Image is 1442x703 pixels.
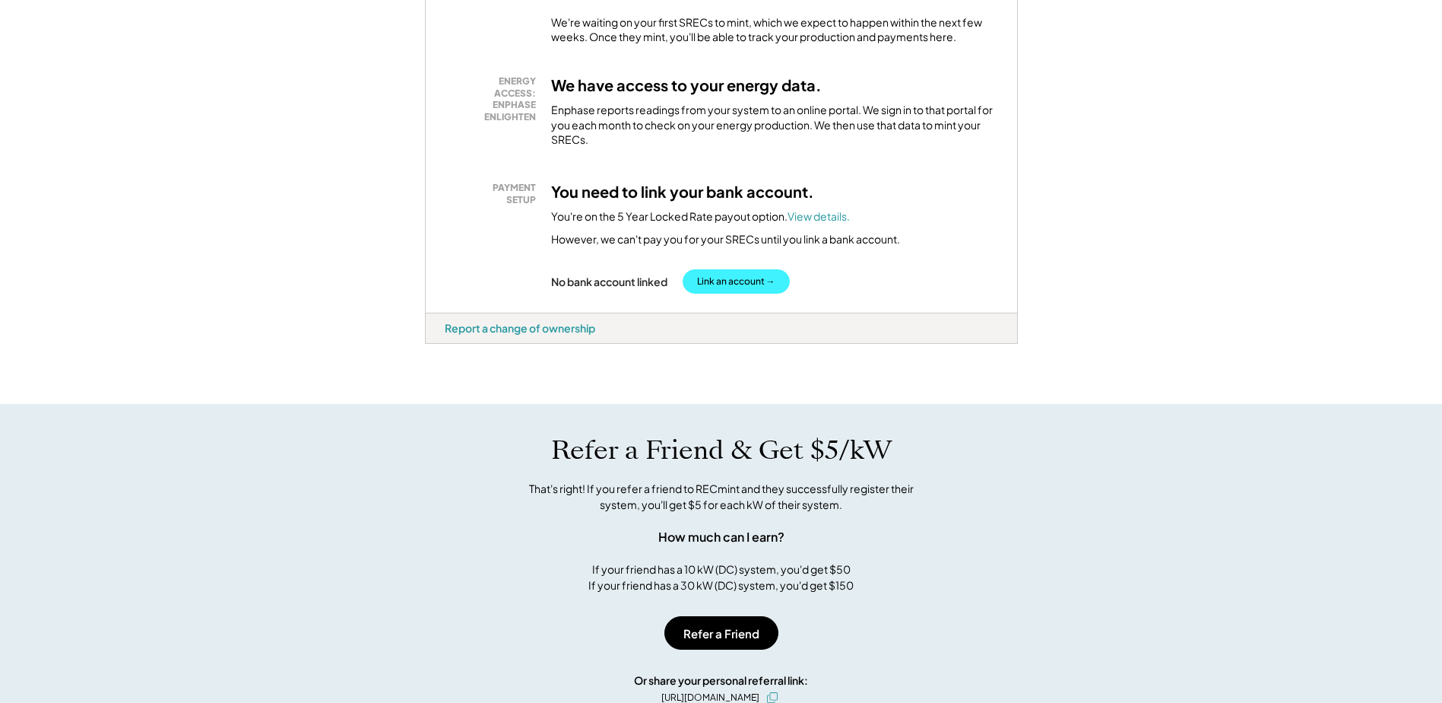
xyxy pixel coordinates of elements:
div: That's right! If you refer a friend to RECmint and they successfully register their system, you'l... [512,481,930,513]
div: No bank account linked [551,275,667,288]
div: Report a change of ownership [445,321,595,335]
div: If your friend has a 10 kW (DC) system, you'd get $50 If your friend has a 30 kW (DC) system, you... [588,561,854,593]
h3: You need to link your bank account. [551,182,814,202]
div: You're on the 5 Year Locked Rate payout option. [551,209,850,224]
h1: Refer a Friend & Get $5/kW [551,434,892,466]
div: We're waiting on your first SRECs to mint, which we expect to happen within the next few weeks. O... [551,15,998,45]
div: Or share your personal referral link: [634,673,808,689]
div: However, we can't pay you for your SRECs until you link a bank account. [551,232,900,247]
a: View details. [788,209,850,223]
button: Link an account → [683,269,790,294]
div: How much can I earn? [658,528,784,546]
div: Enphase reports readings from your system to an online portal. We sign in to that portal for you ... [551,103,998,148]
button: Refer a Friend [664,616,778,650]
div: PAYMENT SETUP [452,182,536,205]
h3: We have access to your energy data. [551,75,822,95]
div: fnylnbob - MD 1.5x (BT) [425,344,473,350]
div: ENERGY ACCESS: ENPHASE ENLIGHTEN [452,75,536,122]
